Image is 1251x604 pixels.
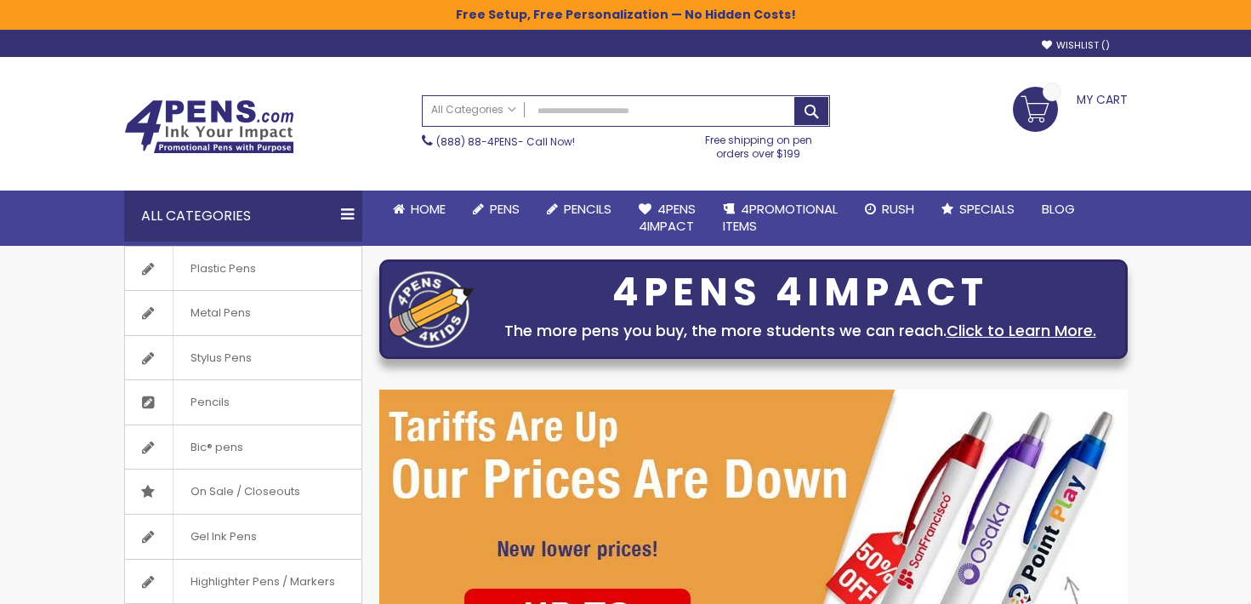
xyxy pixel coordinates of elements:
[125,470,361,514] a: On Sale / Closeouts
[173,336,269,380] span: Stylus Pens
[959,200,1015,218] span: Specials
[173,560,352,604] span: Highlighter Pens / Markers
[639,200,696,235] span: 4Pens 4impact
[125,336,361,380] a: Stylus Pens
[947,320,1096,341] a: Click to Learn More.
[490,200,520,218] span: Pens
[1042,39,1110,52] a: Wishlist
[723,200,838,235] span: 4PROMOTIONAL ITEMS
[709,191,851,246] a: 4PROMOTIONALITEMS
[482,275,1118,311] div: 4PENS 4IMPACT
[423,96,525,124] a: All Categories
[125,291,361,335] a: Metal Pens
[882,200,914,218] span: Rush
[389,271,474,348] img: four_pen_logo.png
[125,425,361,470] a: Bic® pens
[411,200,446,218] span: Home
[687,127,830,161] div: Free shipping on pen orders over $199
[431,103,516,117] span: All Categories
[1028,191,1089,228] a: Blog
[173,425,260,470] span: Bic® pens
[125,247,361,291] a: Plastic Pens
[124,100,294,154] img: 4Pens Custom Pens and Promotional Products
[173,470,317,514] span: On Sale / Closeouts
[1042,200,1075,218] span: Blog
[125,380,361,425] a: Pencils
[173,291,268,335] span: Metal Pens
[125,560,361,604] a: Highlighter Pens / Markers
[125,515,361,559] a: Gel Ink Pens
[625,191,709,246] a: 4Pens4impact
[459,191,533,228] a: Pens
[564,200,611,218] span: Pencils
[851,191,928,228] a: Rush
[436,134,518,149] a: (888) 88-4PENS
[124,191,362,242] div: All Categories
[173,380,247,425] span: Pencils
[482,319,1118,343] div: The more pens you buy, the more students we can reach.
[173,247,273,291] span: Plastic Pens
[533,191,625,228] a: Pencils
[436,134,575,149] span: - Call Now!
[928,191,1028,228] a: Specials
[379,191,459,228] a: Home
[173,515,274,559] span: Gel Ink Pens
